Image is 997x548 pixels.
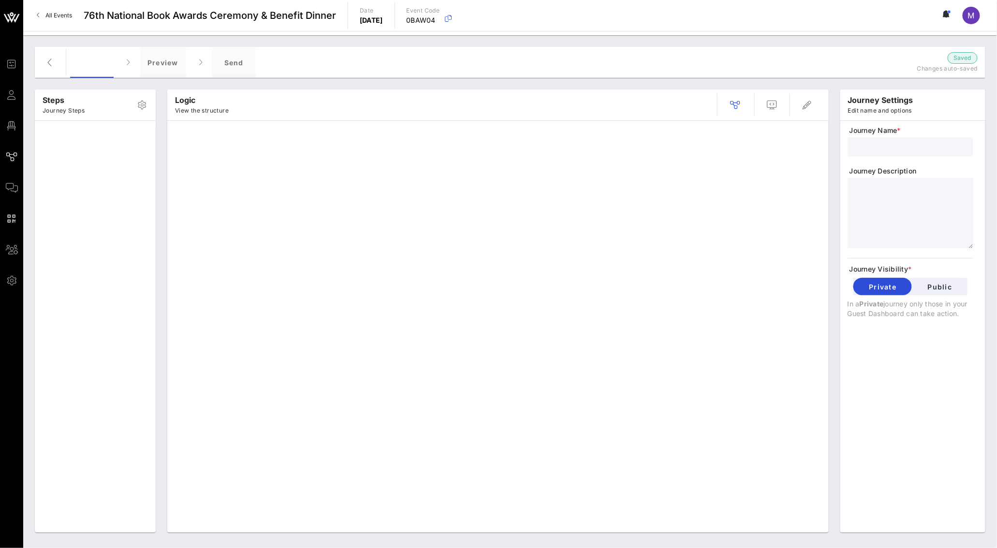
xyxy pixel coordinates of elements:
[920,283,960,291] span: Public
[954,53,971,63] span: Saved
[853,278,912,295] button: Private
[45,12,72,19] span: All Events
[360,15,383,25] p: [DATE]
[860,300,884,308] span: Private
[861,283,904,291] span: Private
[968,11,975,20] span: M
[43,94,85,106] p: Steps
[175,94,229,106] p: Logic
[848,106,913,115] p: Edit name and options
[857,64,978,73] p: Changes auto-saved
[31,8,78,23] a: All Events
[360,6,383,15] p: Date
[84,8,336,23] span: 76th National Book Awards Ceremony & Benefit Dinner
[963,7,980,24] div: M
[407,6,440,15] p: Event Code
[140,47,186,78] div: Preview
[848,299,973,318] p: In a journey only those in your Guest Dashboard can take action.
[848,94,913,106] p: journey settings
[407,15,440,25] p: 0BAW04
[212,47,256,78] div: Send
[175,106,229,115] p: View the structure
[43,106,85,115] p: Journey Steps
[850,166,973,176] span: Journey Description
[850,126,973,135] span: Journey Name
[912,278,968,295] button: Public
[850,264,973,274] span: Journey Visibility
